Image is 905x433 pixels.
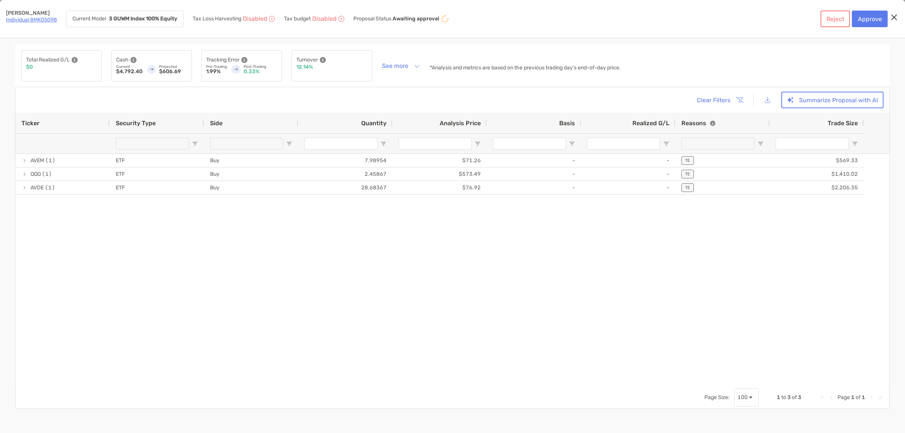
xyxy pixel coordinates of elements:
[26,64,33,70] p: $0
[738,394,748,401] div: 100
[770,154,864,167] div: $569.33
[493,138,566,150] input: Basis Filter Input
[393,181,487,194] div: $76.92
[581,154,675,167] div: -
[868,395,874,401] div: Next Page
[244,64,277,69] p: Post-Trading
[787,394,791,401] span: 3
[298,167,393,181] div: 2.45867
[440,14,449,23] img: icon status
[852,11,888,27] button: Approve
[42,168,52,180] span: (1)
[298,181,393,194] div: 28.68367
[770,181,864,194] div: $2,206.35
[819,395,825,401] div: First Page
[31,154,44,167] span: AVEM
[380,141,387,147] button: Open Filter Menu
[685,185,690,190] p: TE
[856,394,861,401] span: of
[376,59,426,72] button: See more
[663,141,669,147] button: Open Filter Menu
[828,395,834,401] div: Previous Page
[210,120,222,127] span: Side
[159,64,187,69] p: Projected
[361,120,387,127] span: Quantity
[838,394,850,401] span: Page
[888,12,900,23] button: Close modal
[116,69,143,74] p: $4,792.40
[569,141,575,147] button: Open Filter Menu
[353,16,391,22] p: Proposal Status
[487,167,581,181] div: -
[770,167,864,181] div: $1,410.02
[296,55,318,64] p: Turnover
[487,181,581,194] div: -
[110,154,204,167] div: ETF
[109,15,177,22] strong: 3 GUWM Index 100% Equity
[581,181,675,194] div: -
[691,92,748,108] button: Clear Filters
[758,141,764,147] button: Open Filter Menu
[206,55,239,64] p: Tracking Error
[862,394,865,401] span: 1
[45,154,55,167] span: (1)
[284,16,311,21] p: Tax budget
[6,11,57,16] p: [PERSON_NAME]
[559,120,575,127] span: Basis
[193,16,241,21] p: Tax Loss Harvesting
[399,138,472,150] input: Analysis Price Filter Input
[31,181,44,194] span: AVDE
[206,69,227,74] p: 1.99%
[632,120,669,127] span: Realized G/L
[45,181,55,194] span: (1)
[116,55,129,64] p: Cash
[430,65,621,71] p: *Analysis and metrics are based on the previous trading day's end-of-day price.
[159,69,187,74] p: $606.69
[110,167,204,181] div: ETF
[31,168,41,180] span: QQQ
[192,141,198,147] button: Open Filter Menu
[243,16,267,21] p: Disabled
[26,55,70,64] p: Total Realized G/L
[792,394,797,401] span: of
[798,394,801,401] span: 3
[296,64,313,70] p: 12.14%
[110,181,204,194] div: ETF
[204,154,298,167] div: Buy
[475,141,481,147] button: Open Filter Menu
[21,120,40,127] span: Ticker
[116,120,156,127] span: Security Type
[116,64,143,69] p: Current
[304,138,377,150] input: Quantity Filter Input
[587,138,660,150] input: Realized G/L Filter Input
[685,172,690,177] p: TE
[206,64,227,69] p: Pre-Trading
[72,16,106,21] p: Current Model
[781,92,884,108] button: Summarize Proposal with AI
[851,394,854,401] span: 1
[487,154,581,167] div: -
[440,120,481,127] span: Analysis Price
[244,69,277,74] p: 0.33%
[581,167,675,181] div: -
[781,394,786,401] span: to
[312,16,337,21] p: Disabled
[298,154,393,167] div: 7.98954
[685,158,690,163] p: TE
[204,181,298,194] div: Buy
[821,11,850,27] button: Reject
[204,167,298,181] div: Buy
[393,16,439,22] p: Awaiting approval
[776,138,849,150] input: Trade Size Filter Input
[734,388,759,407] div: Page Size
[777,394,780,401] span: 1
[393,167,487,181] div: $573.49
[877,395,883,401] div: Last Page
[393,154,487,167] div: $71.26
[6,17,57,23] a: Individual 8MK05098
[704,394,730,401] div: Page Size:
[852,141,858,147] button: Open Filter Menu
[286,141,292,147] button: Open Filter Menu
[828,120,858,127] span: Trade Size
[681,120,715,127] div: Reasons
